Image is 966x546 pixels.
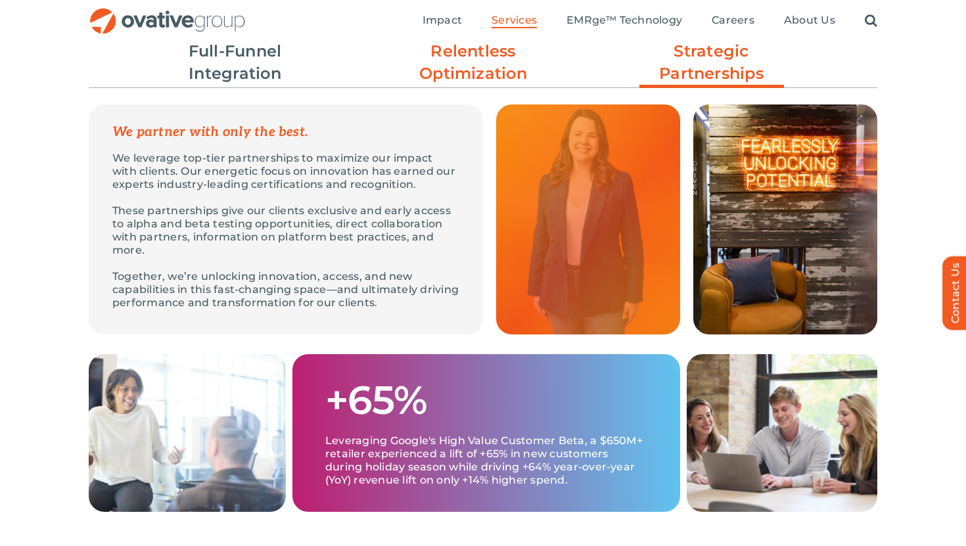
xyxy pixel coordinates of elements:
[163,40,308,85] a: Full-Funnel Integration
[89,7,246,19] a: OG_Full_horizontal_RGB
[566,14,682,28] a: EMRge™ Technology
[865,14,877,28] a: Search
[639,40,784,91] a: Strategic Partnerships
[712,14,754,28] a: Careers
[89,354,286,512] img: Media – Grid 2
[401,40,545,85] a: Relentless Optimization
[566,14,682,27] span: EMRge™ Technology
[693,104,877,334] img: Media – Grid 1
[492,14,537,28] a: Services
[112,152,459,191] p: We leverage top-tier partnerships to maximize our impact with clients. Our energetic focus on inn...
[784,14,835,28] a: About Us
[112,204,459,257] p: These partnerships give our clients exclusive and early access to alpha and beta testing opportun...
[89,34,877,91] ul: Post Filters
[325,379,427,421] h1: +65%
[712,14,754,27] span: Careers
[112,125,459,139] p: We partner with only the best.
[325,421,647,487] p: Leveraging Google's High Value Customer Beta, a $650M+ retailer experienced a lift of +65% in new...
[112,270,459,309] p: Together, we’re unlocking innovation, access, and new capabilities in this fast-changing space—an...
[423,14,462,27] span: Impact
[423,14,462,28] a: Impact
[496,104,680,334] img: Media – Grid Quote 3
[784,14,835,27] span: About Us
[492,14,537,27] span: Services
